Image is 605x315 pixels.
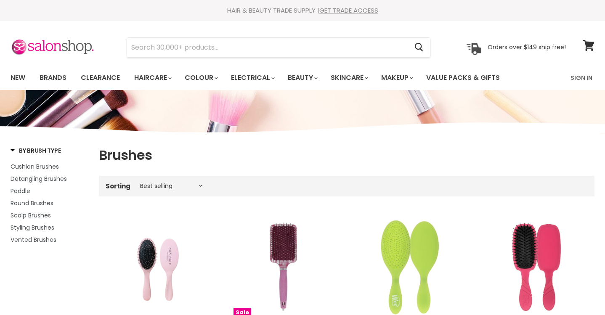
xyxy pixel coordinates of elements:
a: New [4,69,32,87]
span: Vented Brushes [11,236,56,244]
button: Search [408,38,430,57]
p: Orders over $149 ship free! [488,43,566,51]
a: Colour [178,69,223,87]
a: Cushion Brushes [11,162,88,171]
a: Makeup [375,69,418,87]
h1: Brushes [99,146,594,164]
h3: By Brush Type [11,146,61,155]
a: Vented Brushes [11,235,88,244]
a: Clearance [74,69,126,87]
a: Value Packs & Gifts [420,69,506,87]
a: Brands [33,69,73,87]
a: Beauty [281,69,323,87]
a: Skincare [324,69,373,87]
ul: Main menu [4,66,536,90]
form: Product [127,37,430,58]
span: Detangling Brushes [11,175,67,183]
a: Paddle [11,186,88,196]
a: Styling Brushes [11,223,88,232]
a: Haircare [128,69,177,87]
a: Scalp Brushes [11,211,88,220]
label: Sorting [106,183,130,190]
a: Electrical [225,69,280,87]
a: Round Brushes [11,199,88,208]
span: Styling Brushes [11,223,54,232]
span: Cushion Brushes [11,162,59,171]
span: Scalp Brushes [11,211,51,220]
a: Sign In [565,69,597,87]
a: Detangling Brushes [11,174,88,183]
input: Search [127,38,408,57]
a: GET TRADE ACCESS [319,6,378,15]
span: Round Brushes [11,199,53,207]
span: Paddle [11,187,30,195]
